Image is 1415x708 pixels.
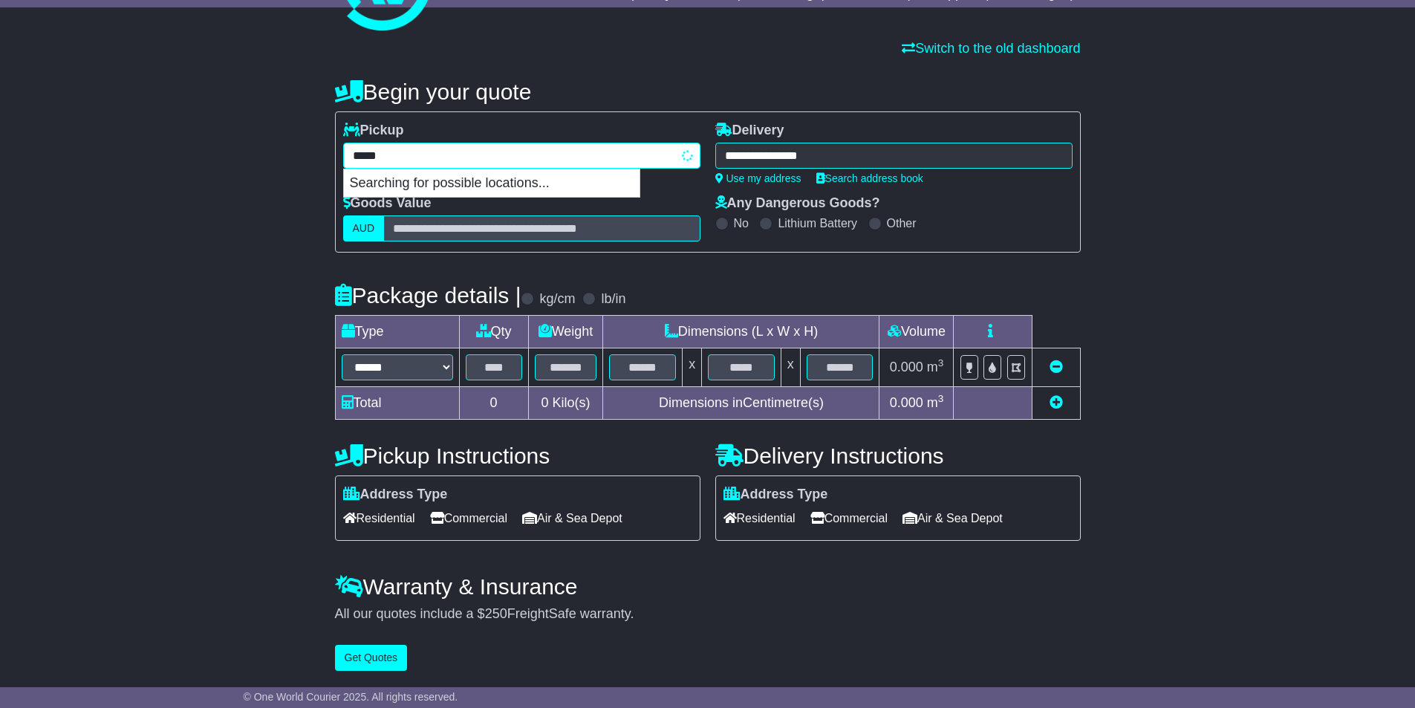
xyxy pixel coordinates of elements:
label: lb/in [601,291,625,308]
span: Commercial [430,507,507,530]
div: All our quotes include a $ FreightSafe warranty. [335,606,1081,623]
span: Air & Sea Depot [522,507,622,530]
h4: Pickup Instructions [335,444,700,468]
td: Dimensions (L x W x H) [603,316,879,348]
label: Address Type [723,487,828,503]
a: Add new item [1050,395,1063,410]
span: m [927,360,944,374]
td: Kilo(s) [528,387,603,420]
span: 250 [485,606,507,621]
span: 0 [541,395,548,410]
sup: 3 [938,357,944,368]
label: Any Dangerous Goods? [715,195,880,212]
label: Pickup [343,123,404,139]
label: AUD [343,215,385,241]
span: Air & Sea Depot [902,507,1003,530]
h4: Package details | [335,283,521,308]
a: Switch to the old dashboard [902,41,1080,56]
span: © One World Courier 2025. All rights reserved. [244,691,458,703]
label: Address Type [343,487,448,503]
td: 0 [459,387,528,420]
p: Searching for possible locations... [344,169,640,198]
a: Remove this item [1050,360,1063,374]
td: x [683,348,702,387]
button: Get Quotes [335,645,408,671]
td: Volume [879,316,954,348]
label: Lithium Battery [778,216,857,230]
span: m [927,395,944,410]
label: kg/cm [539,291,575,308]
a: Use my address [715,172,801,184]
td: Dimensions in Centimetre(s) [603,387,879,420]
sup: 3 [938,393,944,404]
a: Search address book [816,172,923,184]
label: Goods Value [343,195,432,212]
h4: Delivery Instructions [715,444,1081,468]
span: Residential [723,507,796,530]
label: No [734,216,749,230]
span: 0.000 [890,395,923,410]
span: Residential [343,507,415,530]
td: Total [335,387,459,420]
span: 0.000 [890,360,923,374]
label: Delivery [715,123,784,139]
td: Weight [528,316,603,348]
td: x [781,348,800,387]
label: Other [887,216,917,230]
typeahead: Please provide city [343,143,700,169]
span: Commercial [810,507,888,530]
td: Qty [459,316,528,348]
h4: Begin your quote [335,79,1081,104]
h4: Warranty & Insurance [335,574,1081,599]
td: Type [335,316,459,348]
